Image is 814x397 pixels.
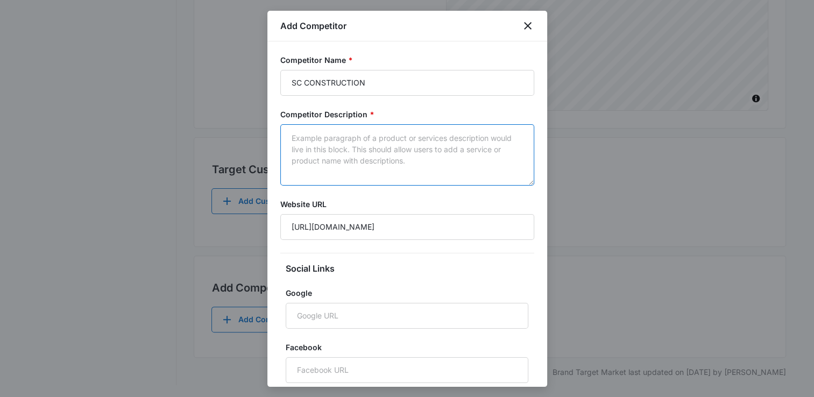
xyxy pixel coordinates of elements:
[286,342,528,353] label: Facebook
[280,198,534,210] label: Website URL
[286,303,528,329] input: Google URL
[286,287,528,299] label: Google
[286,357,528,383] input: Facebook URL
[280,109,534,120] label: Competitor Description
[280,214,534,240] input: www.BigLarrysBBQ.org
[280,19,346,32] h1: Add Competitor
[286,262,528,275] h3: Social Links
[280,70,534,96] input: Big Larry's BBQ
[280,54,534,66] label: Competitor Name
[521,19,534,32] button: close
